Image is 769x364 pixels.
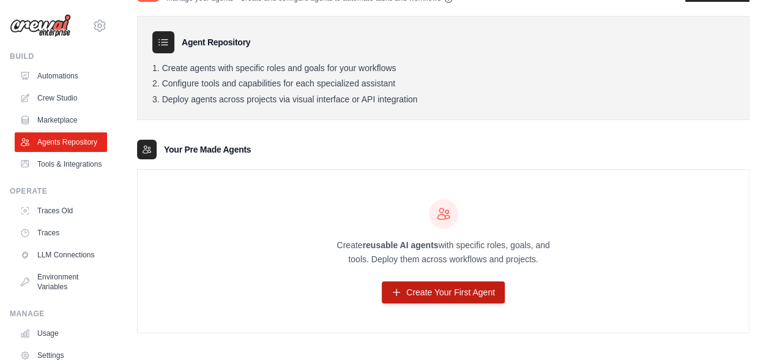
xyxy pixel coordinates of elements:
[152,94,734,105] li: Deploy agents across projects via visual interface or API integration
[15,201,107,221] a: Traces Old
[15,132,107,152] a: Agents Repository
[382,281,505,303] a: Create Your First Agent
[326,238,561,267] p: Create with specific roles, goals, and tools. Deploy them across workflows and projects.
[15,324,107,343] a: Usage
[10,309,107,319] div: Manage
[15,88,107,108] a: Crew Studio
[15,267,107,297] a: Environment Variables
[10,51,107,61] div: Build
[152,78,734,89] li: Configure tools and capabilities for each specialized assistant
[182,36,250,48] h3: Agent Repository
[15,110,107,130] a: Marketplace
[10,14,71,37] img: Logo
[164,143,251,156] h3: Your Pre Made Agents
[15,154,107,174] a: Tools & Integrations
[15,66,107,86] a: Automations
[362,240,438,250] strong: reusable AI agents
[15,245,107,265] a: LLM Connections
[152,63,734,74] li: Create agents with specific roles and goals for your workflows
[10,186,107,196] div: Operate
[15,223,107,243] a: Traces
